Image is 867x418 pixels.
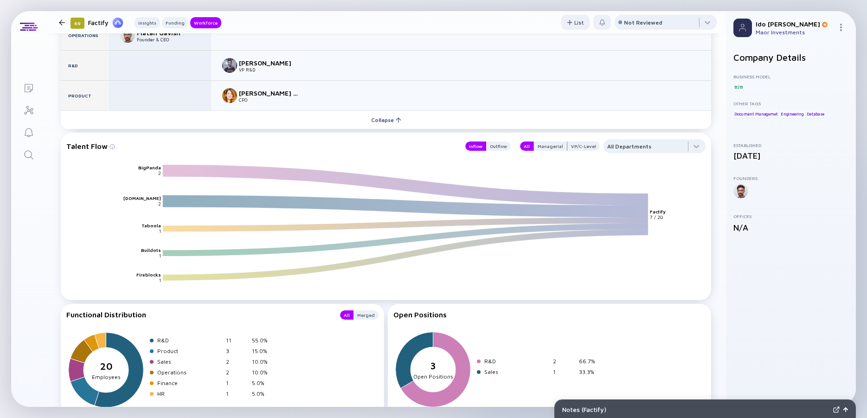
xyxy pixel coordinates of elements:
[413,373,453,380] tspan: Open Positions
[484,368,549,375] div: Sales
[66,310,331,320] div: Functional Distribution
[190,17,221,28] button: Workforce
[833,406,840,413] img: Expand Notes
[162,17,188,28] button: Funding
[226,347,248,354] div: 3
[120,28,135,43] img: Matan Gavish picture
[239,89,300,97] div: [PERSON_NAME] Tsur
[141,247,161,253] text: Buildots
[159,277,161,283] text: 1
[534,141,567,151] div: Managerial
[756,20,834,28] div: Ido [PERSON_NAME]
[562,405,829,413] div: Notes ( Factify )
[239,67,300,72] div: VP R&D
[650,214,663,220] text: 7 / 20
[157,390,222,397] div: HR
[486,141,511,151] button: Outflow
[135,18,160,27] div: Insights
[239,59,300,67] div: [PERSON_NAME]
[137,37,198,42] div: Founder & CEO
[190,18,221,27] div: Workforce
[252,379,274,386] div: 5.0%
[484,358,549,365] div: R&D
[353,310,379,320] button: Merged
[733,19,752,37] img: Profile Picture
[157,358,222,365] div: Sales
[226,369,248,376] div: 2
[252,358,274,365] div: 10.0%
[733,109,778,118] div: Document Managemet
[61,81,109,110] div: Product
[733,151,848,161] div: [DATE]
[157,369,222,376] div: Operations
[61,110,711,129] button: Collapse
[733,223,848,232] div: N/A
[756,29,834,36] div: Maor Investments
[533,141,567,151] button: Managerial
[11,98,46,121] a: Investor Map
[158,201,161,206] text: 2
[138,165,161,171] text: BigPanda
[733,213,848,219] div: Offices
[780,109,805,118] div: Engineering
[553,368,575,375] div: 1
[92,373,121,380] tspan: Employees
[239,97,300,103] div: CPO
[136,272,161,277] text: Fireblocks
[650,209,666,214] text: Factify
[11,76,46,98] a: Lists
[843,407,848,412] img: Open Notes
[71,18,84,29] div: 69
[561,15,590,30] button: List
[252,347,274,354] div: 15.0%
[226,337,248,344] div: 11
[733,175,848,181] div: Founders
[123,195,161,201] text: [DOMAIN_NAME]
[520,141,533,151] button: All
[226,390,248,397] div: 1
[158,171,161,176] text: 2
[226,358,248,365] div: 2
[465,141,486,151] div: Inflow
[340,310,353,320] button: All
[222,88,237,103] img: Orit Balicer Tsur picture
[733,52,848,63] h2: Company Details
[579,358,601,365] div: 66.7%
[61,51,109,80] div: R&D
[252,390,274,397] div: 5.0%
[579,368,601,375] div: 33.3%
[61,20,109,50] div: Operations
[11,121,46,143] a: Reminders
[141,223,161,229] text: Taboola
[733,101,848,106] div: Other Tags
[135,17,160,28] button: Insights
[252,369,274,376] div: 10.0%
[837,24,845,31] img: Menu
[567,141,600,151] button: VP/C-Level
[162,18,188,27] div: Funding
[100,361,113,372] tspan: 20
[252,337,274,344] div: 55.0%
[624,19,662,26] div: Not Reviewed
[733,142,848,148] div: Established
[366,113,407,127] div: Collapse
[11,143,46,165] a: Search
[157,337,222,344] div: R&D
[806,109,825,118] div: Database
[157,347,222,354] div: Product
[733,74,848,79] div: Business Model
[733,82,743,91] div: B2B
[222,58,237,73] img: Gil Asher picture
[66,139,456,153] div: Talent Flow
[393,310,706,319] div: Open Positions
[88,17,123,28] div: Factify
[430,360,436,372] tspan: 3
[159,229,161,234] text: 1
[226,379,248,386] div: 1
